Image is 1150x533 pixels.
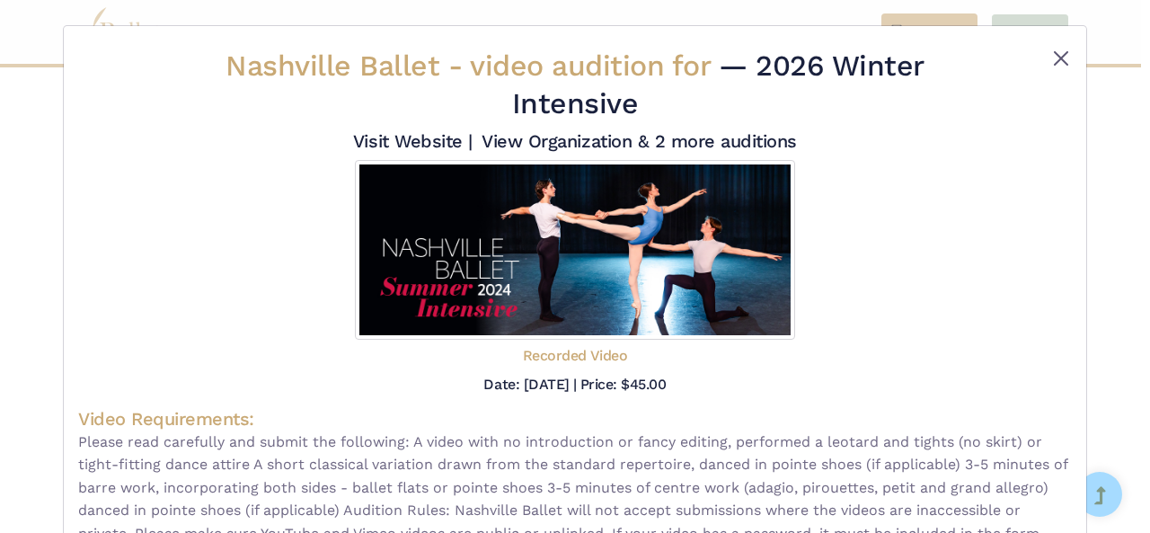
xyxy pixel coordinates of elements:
h5: Recorded Video [523,347,627,366]
button: Close [1050,48,1072,69]
span: Nashville Ballet - [226,49,719,83]
span: — 2026 Winter Intensive [512,49,924,120]
h5: Date: [DATE] | [483,376,576,393]
img: Logo [355,160,794,340]
span: Video Requirements: [78,408,254,430]
a: View Organization & 2 more auditions [482,130,797,152]
a: Visit Website | [353,130,473,152]
h5: Price: $45.00 [580,376,667,393]
span: video audition for [470,49,710,83]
